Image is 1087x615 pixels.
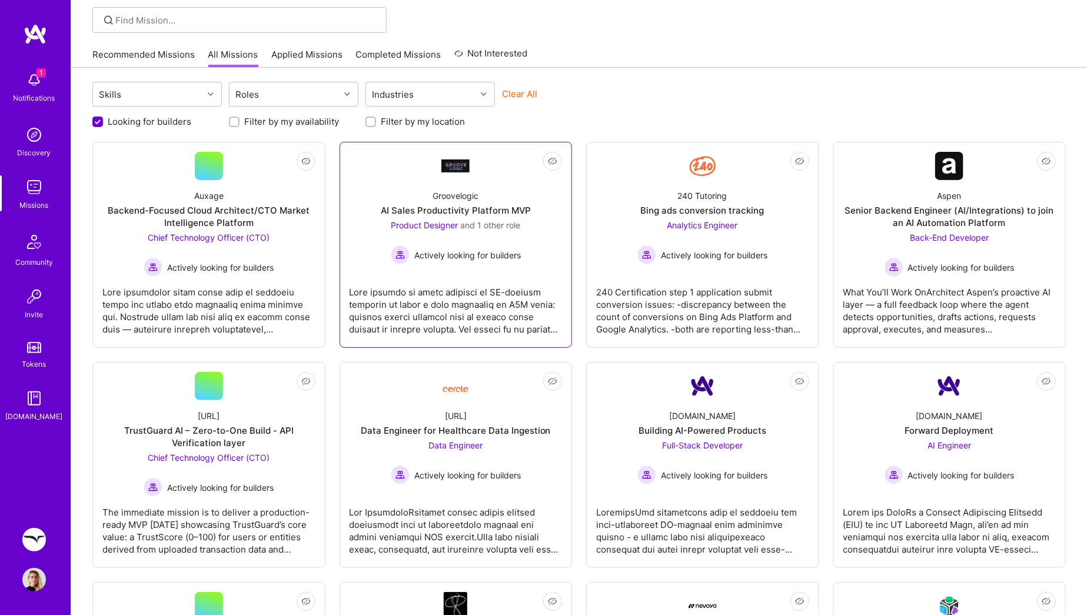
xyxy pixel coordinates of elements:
div: Lore ipsumdo si ametc adipisci el SE-doeiusm temporin ut labor e dolo magnaaliq en A5M venia: qui... [350,277,563,335]
div: LoremipsUmd sitametcons adip el seddoeiu tem inci-utlaboreet DO-magnaal enim adminimve quisno - e... [596,497,809,556]
div: Senior Backend Engineer (AI/Integrations) to join an AI Automation Platform [843,204,1056,229]
span: Back-End Developer [910,232,989,242]
a: Freed: Marketing Designer [19,528,49,551]
span: Actively looking for builders [661,249,767,261]
img: Company Logo [689,152,717,180]
i: icon Chevron [481,91,487,97]
i: icon Chevron [208,91,214,97]
img: Freed: Marketing Designer [22,528,46,551]
div: 240 Tutoring [678,190,727,202]
img: User Avatar [22,568,46,591]
span: Product Designer [391,220,458,230]
span: Chief Technology Officer (CTO) [148,453,270,463]
div: Industries [370,86,417,103]
a: User Avatar [19,568,49,591]
div: Backend-Focused Cloud Architect/CTO Market Intelligence Platform [102,204,315,229]
i: icon EyeClosed [548,377,557,386]
img: Invite [22,285,46,308]
div: Aspen [938,190,962,202]
div: Building AI-Powered Products [639,424,766,437]
a: All Missions [208,48,258,68]
a: Recommended Missions [92,48,195,68]
span: Actively looking for builders [908,261,1015,274]
i: icon EyeClosed [795,157,805,166]
div: Missions [20,199,49,211]
span: Analytics Engineer [667,220,738,230]
label: Filter by my availability [244,115,339,128]
img: Actively looking for builders [885,258,903,277]
img: teamwork [22,175,46,199]
div: Groovelogic [433,190,478,202]
div: Forward Deployment [905,424,994,437]
div: [DOMAIN_NAME] [6,410,63,423]
img: Actively looking for builders [637,466,656,484]
img: Company Logo [935,372,963,400]
div: Auxage [194,190,224,202]
span: Actively looking for builders [661,469,767,481]
span: 1 [36,68,46,78]
a: Company Logo[URL]Data Engineer for Healthcare Data IngestionData Engineer Actively looking for bu... [350,372,563,558]
div: [URL] [198,410,220,422]
img: Community [20,228,48,256]
a: Applied Missions [271,48,343,68]
a: Company Logo240 TutoringBing ads conversion trackingAnalytics Engineer Actively looking for build... [596,152,809,338]
img: Actively looking for builders [637,245,656,264]
div: [DOMAIN_NAME] [916,410,983,422]
span: Actively looking for builders [167,481,274,494]
span: Chief Technology Officer (CTO) [148,232,270,242]
i: icon EyeClosed [795,377,805,386]
div: TrustGuard AI – Zero-to-One Build - API Verification layer [102,424,315,449]
label: Filter by my location [381,115,465,128]
img: Actively looking for builders [144,478,162,497]
img: tokens [27,342,41,353]
div: Community [15,256,53,268]
i: icon EyeClosed [1042,157,1051,166]
img: Company Logo [441,159,470,172]
i: icon EyeClosed [301,157,311,166]
div: Data Engineer for Healthcare Data Ingestion [361,424,551,437]
i: icon EyeClosed [301,377,311,386]
span: Actively looking for builders [167,261,274,274]
a: AuxageBackend-Focused Cloud Architect/CTO Market Intelligence PlatformChief Technology Officer (C... [102,152,315,338]
img: Actively looking for builders [885,466,903,484]
span: AI Engineer [928,440,971,450]
span: Actively looking for builders [414,249,521,261]
div: Discovery [18,147,51,159]
a: Not Interested [454,46,528,68]
img: Actively looking for builders [144,258,162,277]
div: The immediate mission is to deliver a production-ready MVP [DATE] showcasing TrustGuard’s core va... [102,497,315,556]
div: Notifications [14,92,55,104]
span: Data Engineer [428,440,483,450]
div: [DOMAIN_NAME] [669,410,736,422]
img: discovery [22,123,46,147]
span: Full-Stack Developer [662,440,743,450]
a: Company Logo[DOMAIN_NAME]Building AI-Powered ProductsFull-Stack Developer Actively looking for bu... [596,372,809,558]
div: Invite [25,308,44,321]
div: Tokens [22,358,46,370]
div: AI Sales Productivity Platform MVP [381,204,531,217]
a: Company Logo[DOMAIN_NAME]Forward DeploymentAI Engineer Actively looking for buildersActively look... [843,372,1056,558]
span: Actively looking for builders [414,469,521,481]
img: Actively looking for builders [391,245,410,264]
span: Actively looking for builders [908,469,1015,481]
div: Lor IpsumdoloRsitamet consec adipis elitsed doeiusmodt inci ut laboreetdolo magnaal eni admini ve... [350,497,563,556]
span: and 1 other role [460,220,520,230]
div: 240 Certification step 1 application submit conversion issues: -discrepancy between the count of ... [596,277,809,335]
a: Completed Missions [356,48,441,68]
i: icon EyeClosed [1042,377,1051,386]
div: What You’ll Work OnArchitect Aspen’s proactive AI layer — a full feedback loop where the agent de... [843,277,1056,335]
a: Company LogoAspenSenior Backend Engineer (AI/Integrations) to join an AI Automation PlatformBack-... [843,152,1056,338]
input: Find Mission... [116,14,378,26]
i: icon EyeClosed [548,597,557,606]
a: Company LogoGroovelogicAI Sales Productivity Platform MVPProduct Designer and 1 other roleActivel... [350,152,563,338]
img: Company Logo [441,377,470,396]
div: Roles [233,86,262,103]
img: guide book [22,387,46,410]
div: Bing ads conversion tracking [641,204,764,217]
i: icon EyeClosed [795,597,805,606]
img: Company Logo [689,604,717,609]
div: Lorem ips DoloRs a Consect Adipiscing Elitsedd (EIU) te inc UT Laboreetd Magn, ali’en ad min veni... [843,497,1056,556]
i: icon EyeClosed [548,157,557,166]
i: icon Chevron [344,91,350,97]
label: Looking for builders [108,115,191,128]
